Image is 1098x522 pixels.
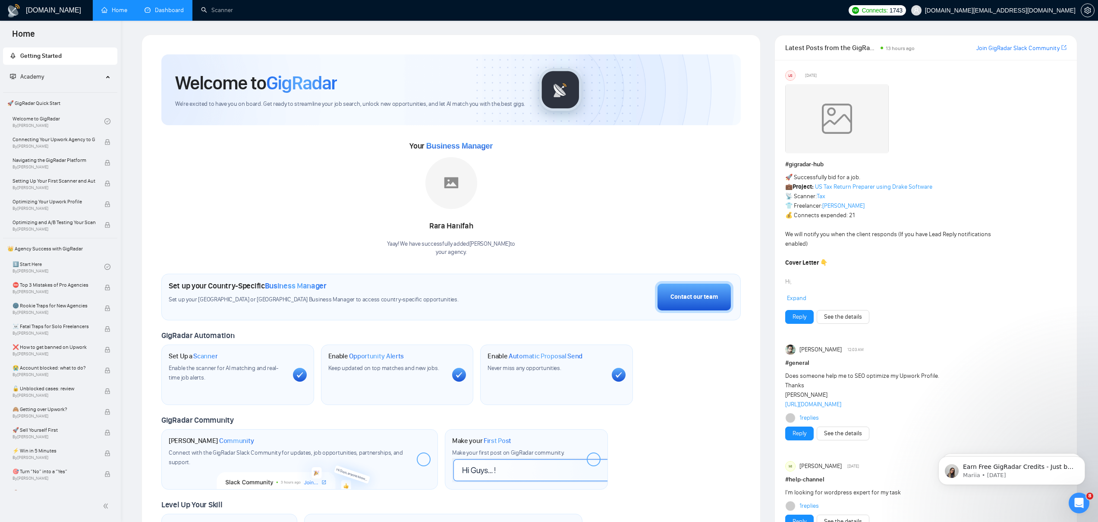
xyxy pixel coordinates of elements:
span: 👑 Agency Success with GigRadar [4,240,116,257]
span: Keep updated on top matches and new jobs. [328,364,439,372]
span: 8 [1086,493,1093,500]
a: Tax [817,193,825,200]
div: Does someone help me to SEO optimize my Upwork Profile. Thanks [PERSON_NAME] [785,371,1010,409]
strong: Project: [793,183,814,190]
a: [PERSON_NAME] [822,202,865,209]
h1: Set Up a [169,352,217,361]
span: 🙈 Getting over Upwork? [13,405,95,414]
span: 🔓 Unblocked cases: review [13,384,95,393]
span: By [PERSON_NAME] [13,144,95,149]
h1: Enable [328,352,404,361]
span: By [PERSON_NAME] [13,414,95,419]
a: setting [1081,7,1095,14]
span: lock [104,222,110,228]
span: GigRadar Community [161,415,234,425]
span: By [PERSON_NAME] [13,372,95,377]
span: 🚀 Sell Yourself First [13,426,95,434]
span: Make your first post on GigRadar community. [452,449,564,456]
span: lock [104,409,110,415]
span: We're excited to have you on board. Get ready to streamline your job search, unlock new opportuni... [175,100,525,108]
img: gigradar-logo.png [539,68,582,111]
iframe: Intercom live chat [1069,493,1089,513]
span: By [PERSON_NAME] [13,165,95,170]
span: ❌ How to get banned on Upwork [13,343,95,351]
a: homeHome [101,6,127,14]
a: Welcome to GigRadarBy[PERSON_NAME] [13,112,104,131]
span: Connecting Your Upwork Agency to GigRadar [13,135,95,144]
span: By [PERSON_NAME] [13,227,95,232]
img: Shuban Ali [785,345,796,355]
img: upwork-logo.png [852,7,859,14]
span: By [PERSON_NAME] [13,206,95,211]
button: See the details [817,310,869,324]
img: logo [7,4,21,18]
span: lock [104,160,110,166]
a: 1replies [799,502,819,510]
span: check-circle [104,118,110,124]
a: Reply [793,429,806,438]
span: Latest Posts from the GigRadar Community [785,42,878,53]
span: lock [104,180,110,187]
span: rocket [10,53,16,59]
div: Yaay! We have successfully added [PERSON_NAME] to [387,240,515,256]
h1: Enable [488,352,582,361]
a: US Tax Return Preparer using Drake Software [815,183,932,190]
span: Academy [10,73,44,80]
span: 😭 Account blocked: what to do? [13,364,95,372]
a: dashboardDashboard [145,6,184,14]
button: Reply [785,427,814,440]
img: weqQh+iSagEgQAAAABJRU5ErkJggg== [785,84,889,153]
span: Level Up Your Skill [161,500,222,509]
span: [PERSON_NAME] [799,345,842,354]
span: lock [104,347,110,353]
span: 💼 Always Close the Deal [13,488,95,497]
span: Getting Started [20,52,62,60]
span: GigRadar Automation [161,331,234,340]
span: lock [104,201,110,207]
span: check-circle [104,264,110,270]
span: Connect with the GigRadar Slack Community for updates, job opportunities, partnerships, and support. [169,449,403,466]
div: I'm looking for wordpress expert for my task [785,488,1010,497]
span: By [PERSON_NAME] [13,351,95,357]
span: By [PERSON_NAME] [13,476,95,481]
div: MI [786,462,795,471]
span: ⛔ Top 3 Mistakes of Pro Agencies [13,281,95,289]
div: Contact our team [670,292,718,302]
span: 1743 [890,6,903,15]
p: your agency . [387,248,515,256]
span: lock [104,367,110,373]
div: Rara Hanifah [387,219,515,234]
span: Automatic Proposal Send [509,352,582,361]
span: By [PERSON_NAME] [13,185,95,190]
a: Reply [793,312,806,322]
span: Business Manager [265,281,327,291]
button: Contact our team [655,281,733,313]
span: By [PERSON_NAME] [13,310,95,315]
span: Optimizing and A/B Testing Your Scanner for Better Results [13,218,95,227]
a: 1️⃣ Start HereBy[PERSON_NAME] [13,257,104,276]
img: placeholder.png [425,157,477,209]
a: See the details [824,429,862,438]
span: By [PERSON_NAME] [13,455,95,460]
span: lock [104,450,110,456]
span: Setting Up Your First Scanner and Auto-Bidder [13,177,95,185]
span: Business Manager [426,142,493,150]
iframe: Intercom notifications message [925,438,1098,499]
h1: [PERSON_NAME] [169,437,254,445]
span: Academy [20,73,44,80]
span: 🎯 Turn “No” into a “Yes” [13,467,95,476]
span: Never miss any opportunities. [488,364,561,372]
span: lock [104,305,110,311]
span: lock [104,139,110,145]
strong: Cover Letter 👇 [785,259,827,266]
button: Reply [785,310,814,324]
span: lock [104,388,110,394]
span: lock [104,430,110,436]
img: slackcommunity-bg.png [217,449,382,489]
span: Optimizing Your Upwork Profile [13,197,95,206]
a: export [1061,44,1067,52]
span: Your [409,141,493,151]
span: fund-projection-screen [10,73,16,79]
span: Scanner [193,352,217,361]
